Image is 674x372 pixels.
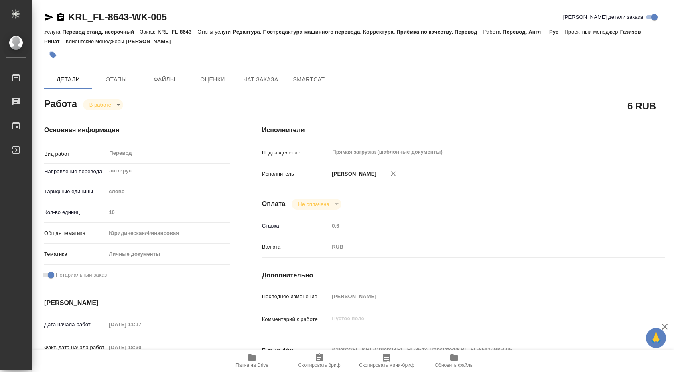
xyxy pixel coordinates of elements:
h4: Основная информация [44,125,230,135]
span: 🙏 [649,330,663,346]
div: RUB [329,240,631,254]
p: Общая тематика [44,229,106,237]
span: [PERSON_NAME] детали заказа [563,13,643,21]
input: Пустое поле [106,342,176,353]
textarea: /Clients/FL_KRL/Orders/KRL_FL-8643/Translated/KRL_FL-8643-WK-005 [329,343,631,356]
p: Перевод станд. несрочный [62,29,140,35]
p: Последнее изменение [262,293,329,301]
button: В работе [87,101,114,108]
input: Пустое поле [106,206,229,218]
button: Обновить файлы [420,350,488,372]
p: Тарифные единицы [44,188,106,196]
input: Пустое поле [106,319,176,330]
button: Папка на Drive [218,350,286,372]
span: SmartCat [290,75,328,85]
p: Кол-во единиц [44,208,106,216]
p: Направление перевода [44,168,106,176]
h4: [PERSON_NAME] [44,298,230,308]
div: Личные документы [106,247,229,261]
p: Редактура, Постредактура машинного перевода, Корректура, Приёмка по качеству, Перевод [233,29,483,35]
p: [PERSON_NAME] [329,170,376,178]
p: Этапы услуги [197,29,233,35]
p: Перевод, Англ → Рус [503,29,564,35]
span: Скопировать мини-бриф [359,362,414,368]
span: Папка на Drive [235,362,268,368]
input: Пустое поле [329,220,631,232]
h2: 6 RUB [627,99,656,113]
p: Вид работ [44,150,106,158]
p: Исполнитель [262,170,329,178]
div: В работе [292,199,341,210]
h4: Оплата [262,199,286,209]
h2: Работа [44,96,77,110]
button: Добавить тэг [44,46,62,64]
button: Скопировать ссылку [56,12,65,22]
input: Пустое поле [329,291,631,302]
button: Не оплачена [296,201,331,208]
p: Путь на drive [262,346,329,354]
p: Тематика [44,250,106,258]
span: Скопировать бриф [298,362,340,368]
span: Этапы [97,75,136,85]
p: Проектный менеджер [564,29,620,35]
p: [PERSON_NAME] [126,38,177,44]
p: Работа [483,29,503,35]
p: Факт. дата начала работ [44,344,106,352]
span: Обновить файлы [435,362,474,368]
span: Детали [49,75,87,85]
p: Заказ: [140,29,157,35]
p: Комментарий к работе [262,315,329,323]
div: слово [106,185,229,198]
p: Валюта [262,243,329,251]
button: Скопировать бриф [286,350,353,372]
h4: Дополнительно [262,271,665,280]
div: Юридическая/Финансовая [106,226,229,240]
button: 🙏 [646,328,666,348]
a: KRL_FL-8643-WK-005 [68,12,167,22]
p: Клиентские менеджеры [66,38,126,44]
span: Нотариальный заказ [56,271,107,279]
p: KRL_FL-8643 [158,29,198,35]
p: Услуга [44,29,62,35]
span: Оценки [193,75,232,85]
h4: Исполнители [262,125,665,135]
p: Подразделение [262,149,329,157]
div: В работе [83,99,123,110]
button: Скопировать мини-бриф [353,350,420,372]
button: Удалить исполнителя [384,165,402,182]
p: Ставка [262,222,329,230]
span: Файлы [145,75,184,85]
button: Скопировать ссылку для ЯМессенджера [44,12,54,22]
p: Дата начала работ [44,321,106,329]
span: Чат заказа [242,75,280,85]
